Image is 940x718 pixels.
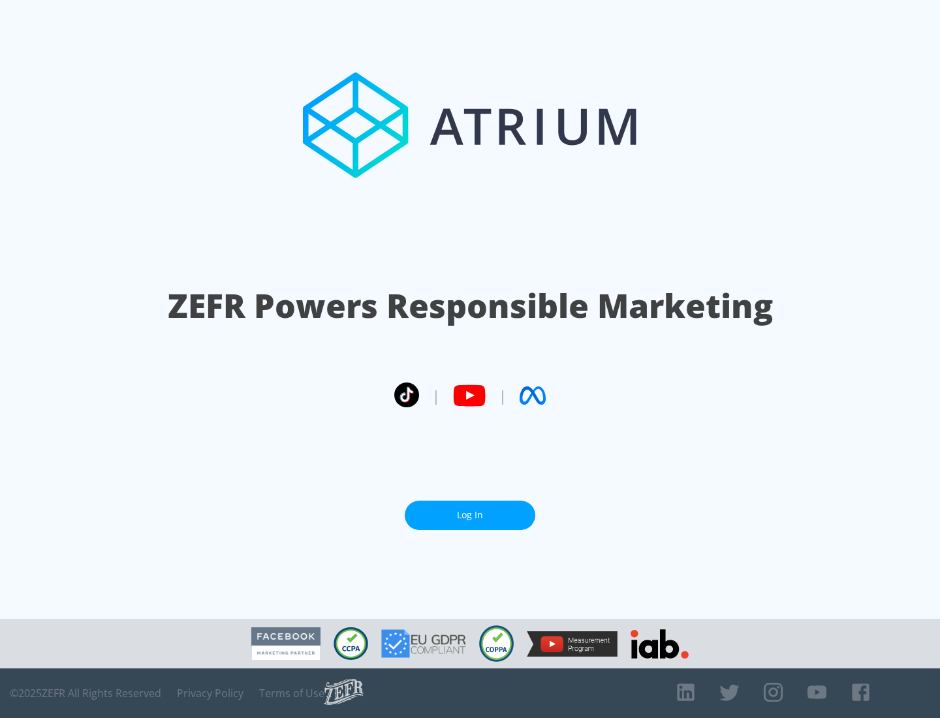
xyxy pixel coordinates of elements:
a: Privacy Policy [177,687,243,700]
img: COPPA Compliant [479,625,514,662]
img: IAB [631,629,689,659]
img: Facebook Marketing Partner [251,627,321,661]
a: Terms of Use [259,687,324,700]
img: YouTube Measurement Program [527,631,618,657]
img: CCPA Compliant [334,627,368,660]
img: GDPR Compliant [381,629,466,658]
span: | [432,386,440,405]
span: © 2025 ZEFR All Rights Reserved [10,687,161,700]
h1: ZEFR Powers Responsible Marketing [168,283,773,328]
a: Log In [405,501,535,530]
span: | [499,386,507,405]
